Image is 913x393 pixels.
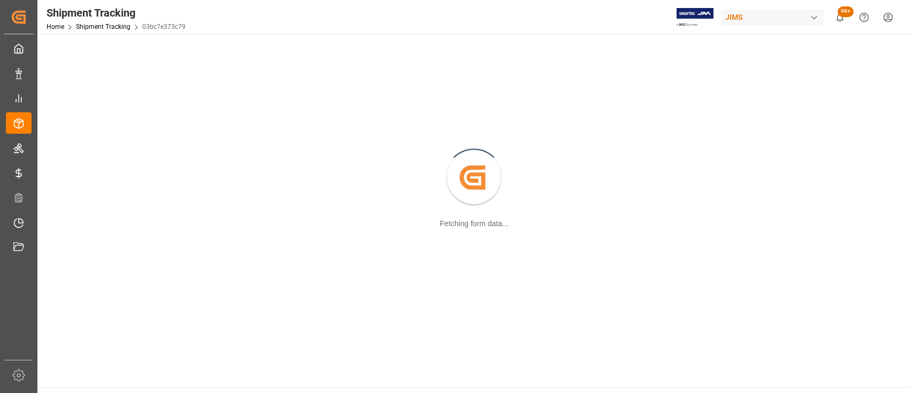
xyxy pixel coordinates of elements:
div: JIMS [721,10,824,25]
img: Exertis%20JAM%20-%20Email%20Logo.jpg_1722504956.jpg [677,8,713,27]
a: Home [47,23,64,30]
button: JIMS [721,7,828,27]
div: Fetching form data... [440,218,508,229]
div: Shipment Tracking [47,5,186,21]
a: Shipment Tracking [76,23,131,30]
button: Help Center [852,5,876,29]
button: show 100 new notifications [828,5,852,29]
span: 99+ [838,6,854,17]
